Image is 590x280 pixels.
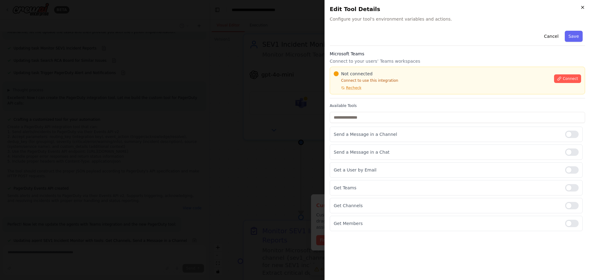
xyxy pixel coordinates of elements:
[330,5,585,14] h2: Edit Tool Details
[334,149,560,155] p: Send a Message in a Chat
[330,51,585,57] h3: Microsoft Teams
[341,71,372,77] span: Not connected
[334,185,560,191] p: Get Teams
[334,78,550,83] p: Connect to use this integration
[330,103,585,108] label: Available Tools
[554,74,581,83] button: Connect
[330,16,585,22] span: Configure your tool's environment variables and actions.
[334,85,361,90] button: Recheck
[346,85,361,90] span: Recheck
[563,76,578,81] span: Connect
[330,58,585,64] p: Connect to your users’ Teams workspaces
[565,31,583,42] button: Save
[334,220,560,227] p: Get Members
[334,167,560,173] p: Get a User by Email
[540,31,562,42] button: Cancel
[334,203,560,209] p: Get Channels
[334,131,560,137] p: Send a Message in a Channel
